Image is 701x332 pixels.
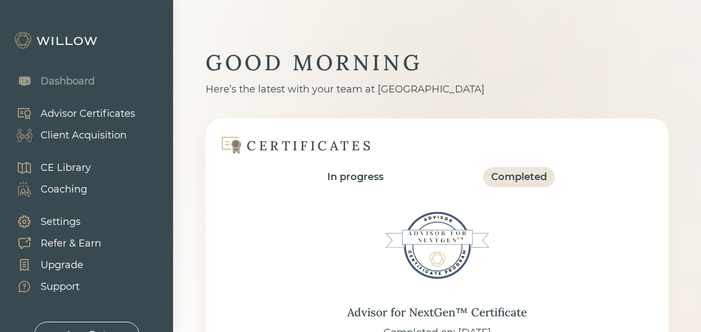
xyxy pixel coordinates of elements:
[491,170,547,184] div: Completed
[5,124,135,146] a: Client Acquisition
[383,191,491,300] img: Advisor for NextGen™ Certificate Badge
[5,103,135,124] a: Advisor Certificates
[41,280,80,294] div: Support
[206,49,669,77] div: GOOD MORNING
[247,137,373,154] div: CERTIFICATES
[41,107,135,121] div: Advisor Certificates
[41,182,87,197] div: Coaching
[41,258,83,273] div: Upgrade
[41,215,81,229] div: Settings
[5,254,101,276] a: Upgrade
[5,70,95,92] a: Dashboard
[5,178,91,200] a: Coaching
[41,161,91,175] div: CE Library
[327,170,383,184] div: In progress
[14,32,100,49] img: Willow
[5,157,91,178] a: CE Library
[41,128,127,143] div: Client Acquisition
[41,236,101,251] div: Refer & Earn
[347,304,527,321] div: Advisor for NextGen™ Certificate
[5,211,101,233] a: Settings
[41,74,95,89] div: Dashboard
[5,233,101,254] a: Refer & Earn
[206,82,669,97] div: Here’s the latest with your team at [GEOGRAPHIC_DATA]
